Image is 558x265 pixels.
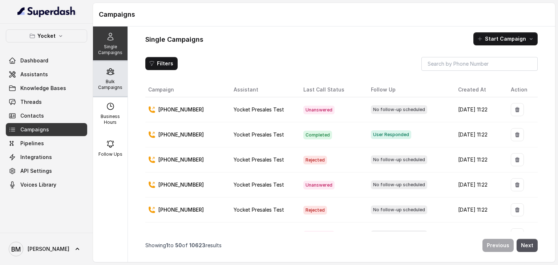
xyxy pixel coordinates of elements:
[20,71,48,78] span: Assistants
[6,164,87,178] a: API Settings
[482,239,514,252] button: Previous
[303,156,327,164] span: Rejected
[303,206,327,215] span: Rejected
[175,242,182,248] span: 50
[303,231,335,240] span: Unanswered
[96,114,125,125] p: Business Hours
[11,245,21,253] text: BM
[452,172,505,197] td: [DATE] 11:22
[158,206,204,213] p: [PHONE_NUMBER]
[371,231,427,239] span: No follow-up scheduled
[37,32,56,40] p: Yocket
[99,9,549,20] h1: Campaigns
[452,97,505,122] td: [DATE] 11:22
[145,235,538,256] nav: Pagination
[20,112,44,119] span: Contacts
[145,57,178,70] button: Filters
[96,79,125,90] p: Bulk Campaigns
[234,131,284,138] span: Yocket Presales Test
[452,82,505,97] th: Created At
[158,106,204,113] p: [PHONE_NUMBER]
[365,82,452,97] th: Follow Up
[20,167,52,175] span: API Settings
[166,242,168,248] span: 1
[452,223,505,248] td: [DATE] 11:22
[452,122,505,147] td: [DATE] 11:22
[96,44,125,56] p: Single Campaigns
[6,239,87,259] a: [PERSON_NAME]
[371,105,427,114] span: No follow-up scheduled
[234,156,284,163] span: Yocket Presales Test
[371,155,427,164] span: No follow-up scheduled
[158,231,204,238] p: [PHONE_NUMBER]
[20,57,48,64] span: Dashboard
[6,178,87,191] a: Voices Library
[303,106,335,114] span: Unanswered
[6,137,87,150] a: Pipelines
[6,109,87,122] a: Contacts
[505,82,538,97] th: Action
[234,182,284,188] span: Yocket Presales Test
[371,205,427,214] span: No follow-up scheduled
[145,242,222,249] p: Showing to of results
[452,197,505,223] td: [DATE] 11:22
[158,156,204,163] p: [PHONE_NUMBER]
[20,154,52,161] span: Integrations
[473,32,538,45] button: Start Campaign
[17,6,76,17] img: light.svg
[20,140,44,147] span: Pipelines
[158,131,204,138] p: [PHONE_NUMBER]
[298,82,365,97] th: Last Call Status
[303,131,332,139] span: Completed
[303,181,335,189] span: Unanswered
[20,126,49,133] span: Campaigns
[6,29,87,42] button: Yocket
[6,54,87,67] a: Dashboard
[20,85,66,92] span: Knowledge Bases
[6,151,87,164] a: Integrations
[6,82,87,95] a: Knowledge Bases
[6,123,87,136] a: Campaigns
[20,98,42,106] span: Threads
[6,95,87,109] a: Threads
[6,68,87,81] a: Assistants
[452,147,505,172] td: [DATE] 11:22
[145,82,228,97] th: Campaign
[371,180,427,189] span: No follow-up scheduled
[98,151,122,157] p: Follow Ups
[20,181,56,188] span: Voices Library
[158,181,204,188] p: [PHONE_NUMBER]
[234,207,284,213] span: Yocket Presales Test
[421,57,538,71] input: Search by Phone Number
[234,106,284,113] span: Yocket Presales Test
[28,245,69,253] span: [PERSON_NAME]
[145,34,203,45] h1: Single Campaigns
[517,239,538,252] button: Next
[228,82,298,97] th: Assistant
[189,242,206,248] span: 10623
[371,130,411,139] span: User Responded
